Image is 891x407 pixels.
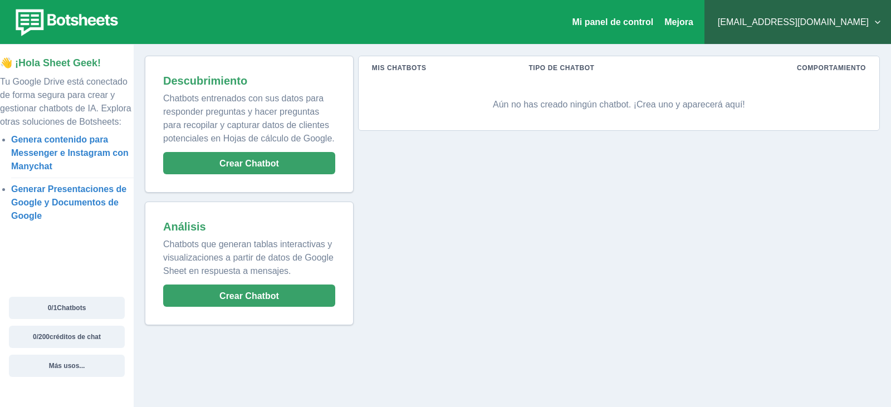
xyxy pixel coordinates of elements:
[163,220,206,233] font: Análisis
[53,304,57,312] font: 1
[163,75,247,87] font: Descubrimiento
[664,17,693,27] font: Mejora
[372,64,427,72] font: Mis chatbots
[572,17,653,27] a: Mi panel de control
[219,159,279,168] font: Crear Chatbot
[163,239,334,276] font: Chatbots que generan tablas interactivas y visualizaciones a partir de datos de Google Sheet en r...
[51,304,53,312] font: /
[37,333,38,341] font: /
[11,184,126,220] a: Generar Presentaciones de Google y Documentos de Google
[9,355,125,377] button: Más usos...
[9,297,125,319] button: 0/1Chatbots
[493,100,745,109] font: Aún no has creado ningún chatbot. ¡Crea uno y aparecerá aquí!
[797,64,866,72] font: Comportamiento
[33,333,37,341] font: 0
[9,326,125,348] button: 0/200créditos de chat
[163,152,335,174] button: Crear Chatbot
[9,7,121,38] img: botsheets-logo.png
[528,64,594,72] font: Tipo de chatbot
[57,304,86,312] font: Chatbots
[163,285,335,307] button: Crear Chatbot
[48,304,52,312] font: 0
[219,291,279,301] font: Crear Chatbot
[50,333,101,341] font: créditos de chat
[38,333,50,341] font: 200
[713,11,882,33] button: [EMAIL_ADDRESS][DOMAIN_NAME]
[11,135,129,171] a: Genera contenido para Messenger e Instagram con Manychat
[163,94,335,143] font: Chatbots entrenados con sus datos para responder preguntas y hacer preguntas para recopilar y cap...
[49,362,85,370] font: Más usos...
